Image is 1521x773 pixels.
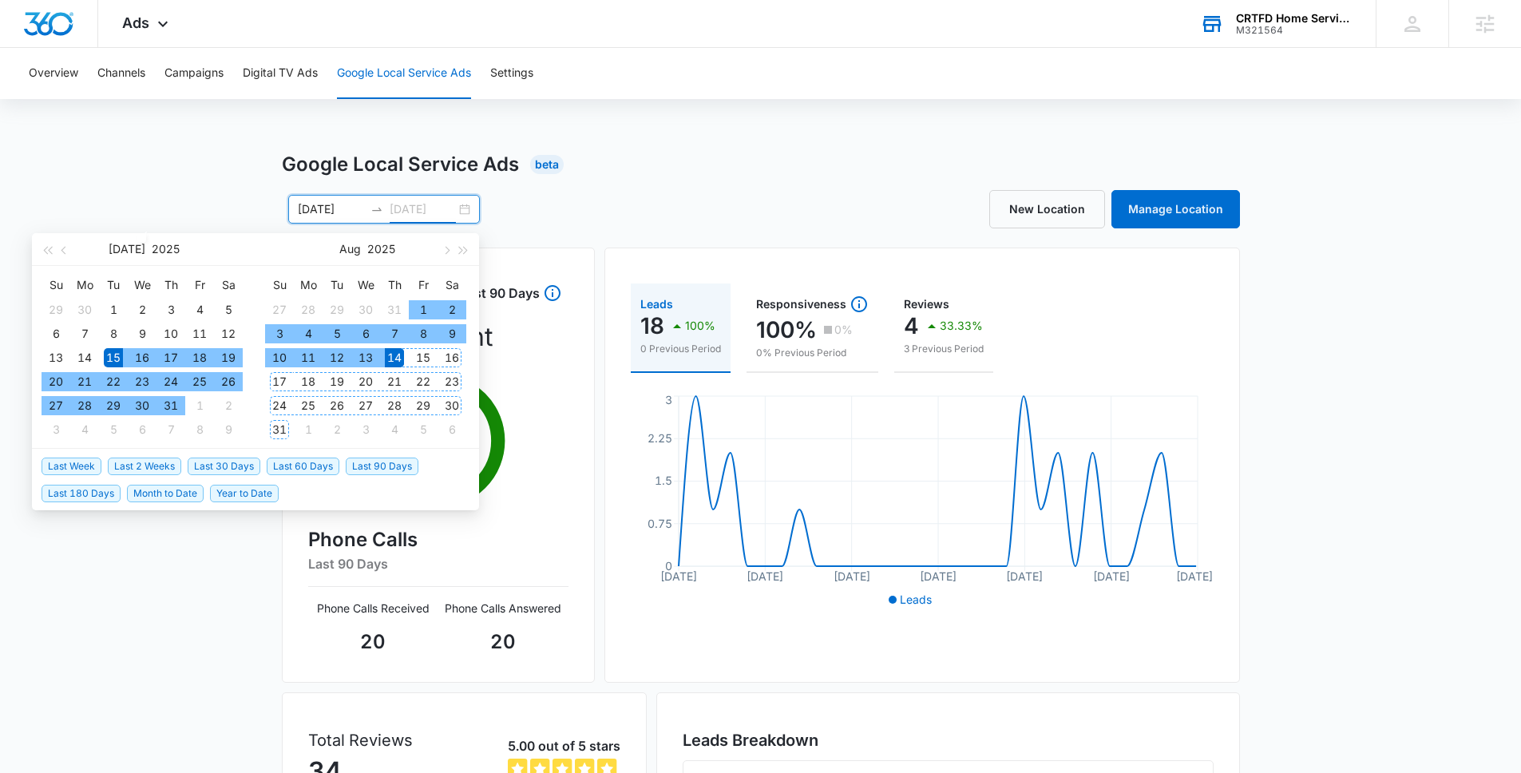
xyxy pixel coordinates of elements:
td: 2025-07-13 [42,346,70,370]
div: 28 [75,396,94,415]
span: Last Week [42,458,101,475]
h1: Google Local Service Ads [282,150,519,179]
div: 4 [190,300,209,319]
div: 25 [299,396,318,415]
td: 2025-08-02 [438,298,466,322]
button: Aug [339,233,361,265]
div: account id [1236,25,1353,36]
tspan: 1.5 [655,474,672,487]
td: 2025-08-28 [380,394,409,418]
td: 2025-08-14 [380,346,409,370]
div: 3 [161,300,180,319]
td: 2025-08-01 [185,394,214,418]
div: 19 [327,372,347,391]
th: Fr [185,272,214,298]
td: 2025-08-21 [380,370,409,394]
div: 29 [327,300,347,319]
div: 11 [190,324,209,343]
div: 29 [46,300,65,319]
td: 2025-06-29 [42,298,70,322]
span: Month to Date [127,485,204,502]
div: 19 [219,348,238,367]
div: 8 [414,324,433,343]
tspan: [DATE] [660,569,697,583]
div: 6 [133,420,152,439]
td: 2025-07-20 [42,370,70,394]
td: 2025-07-28 [70,394,99,418]
td: 2025-08-07 [156,418,185,442]
div: 9 [442,324,461,343]
a: Manage Location [1111,190,1240,228]
td: 2025-08-10 [265,346,294,370]
div: 8 [104,324,123,343]
div: 5 [219,300,238,319]
div: 29 [104,396,123,415]
p: Phone Calls Answered [438,600,568,616]
td: 2025-08-07 [380,322,409,346]
td: 2025-09-02 [323,418,351,442]
td: 2025-08-09 [438,322,466,346]
div: 5 [327,324,347,343]
div: 31 [270,420,289,439]
div: 22 [414,372,433,391]
div: 24 [161,372,180,391]
td: 2025-08-15 [409,346,438,370]
div: 27 [356,396,375,415]
div: 1 [190,396,209,415]
div: 4 [75,420,94,439]
td: 2025-07-29 [99,394,128,418]
th: Tu [99,272,128,298]
td: 2025-07-15 [99,346,128,370]
td: 2025-08-16 [438,346,466,370]
td: 2025-08-18 [294,370,323,394]
div: 9 [219,420,238,439]
td: 2025-08-03 [42,418,70,442]
div: 28 [385,396,404,415]
div: 6 [356,324,375,343]
tspan: [DATE] [1006,569,1043,583]
div: 24 [270,396,289,415]
td: 2025-07-10 [156,322,185,346]
a: New Location [989,190,1105,228]
td: 2025-07-05 [214,298,243,322]
td: 2025-09-06 [438,418,466,442]
div: 27 [270,300,289,319]
button: Campaigns [164,48,224,99]
p: 3 Previous Period [904,342,984,356]
td: 2025-08-09 [214,418,243,442]
button: Settings [490,48,533,99]
td: 2025-08-12 [323,346,351,370]
div: 21 [385,372,404,391]
div: 6 [442,420,461,439]
div: 18 [299,372,318,391]
th: Th [380,272,409,298]
td: 2025-07-16 [128,346,156,370]
button: Digital TV Ads [243,48,318,99]
tspan: [DATE] [1092,569,1129,583]
div: 15 [414,348,433,367]
div: Beta [530,155,564,174]
td: 2025-08-06 [128,418,156,442]
td: 2025-07-21 [70,370,99,394]
p: 33.33% [940,320,983,331]
div: 23 [442,372,461,391]
tspan: [DATE] [833,569,869,583]
div: 2 [442,300,461,319]
button: 2025 [367,233,395,265]
td: 2025-08-04 [294,322,323,346]
div: 16 [442,348,461,367]
td: 2025-08-05 [99,418,128,442]
div: 20 [46,372,65,391]
td: 2025-07-04 [185,298,214,322]
div: Responsiveness [756,295,869,314]
td: 2025-08-25 [294,394,323,418]
div: 9 [133,324,152,343]
td: 2025-07-22 [99,370,128,394]
div: Reviews [904,299,984,310]
td: 2025-07-07 [70,322,99,346]
tspan: [DATE] [920,569,957,583]
td: 2025-08-06 [351,322,380,346]
th: Su [42,272,70,298]
button: Overview [29,48,78,99]
td: 2025-09-05 [409,418,438,442]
